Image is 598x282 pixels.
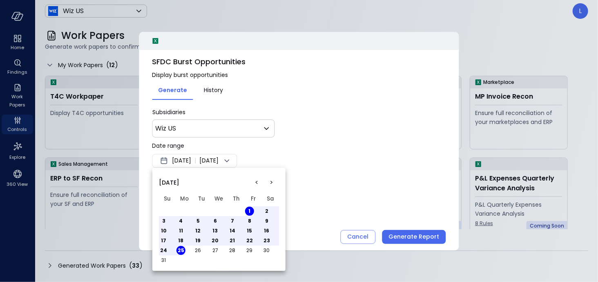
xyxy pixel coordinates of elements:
button: Thursday, August 28th, 2025 [228,246,237,255]
button: Friday, August 15th, 2025, selected [245,226,254,235]
button: Friday, August 22nd, 2025, selected [245,236,254,245]
th: Wednesday [210,192,228,206]
th: Thursday [228,192,245,206]
button: Thursday, August 7th, 2025, selected [228,217,237,226]
th: Tuesday [193,192,210,206]
button: Sunday, August 10th, 2025, selected [159,226,168,235]
span: [DATE] [159,178,179,187]
button: Tuesday, August 26th, 2025 [194,246,203,255]
button: Sunday, August 31st, 2025 [159,256,168,265]
button: Tuesday, August 5th, 2025, selected [194,217,203,226]
button: Monday, August 11th, 2025, selected [176,226,185,235]
button: Saturday, August 16th, 2025, selected [262,226,271,235]
button: Sunday, August 24th, 2025, selected [159,246,168,255]
button: Go to the Next Month [264,175,279,190]
th: Monday [176,192,193,206]
button: Friday, August 8th, 2025, selected [245,217,254,226]
button: Wednesday, August 20th, 2025, selected [211,236,220,245]
th: Sunday [159,192,176,206]
button: Go to the Previous Month [250,175,264,190]
button: Thursday, August 14th, 2025, selected [228,226,237,235]
button: Friday, August 1st, 2025, selected [245,207,254,216]
button: Sunday, August 17th, 2025, selected [159,236,168,245]
button: Monday, August 18th, 2025, selected [176,236,185,245]
button: Tuesday, August 19th, 2025, selected [194,236,203,245]
button: Tuesday, August 12th, 2025, selected [194,226,203,235]
table: August 2025 [159,192,279,265]
button: Monday, August 4th, 2025, selected [176,217,185,226]
button: Saturday, August 2nd, 2025, selected [262,207,271,216]
button: Friday, August 29th, 2025 [245,246,254,255]
button: Wednesday, August 27th, 2025 [211,246,220,255]
th: Saturday [262,192,279,206]
button: Wednesday, August 13th, 2025, selected [211,226,220,235]
button: Wednesday, August 6th, 2025, selected [211,217,220,226]
button: Sunday, August 3rd, 2025, selected [159,217,168,226]
th: Friday [245,192,262,206]
button: Thursday, August 21st, 2025, selected [228,236,237,245]
button: Today, Monday, August 25th, 2025, selected [176,246,185,255]
button: Saturday, August 30th, 2025 [262,246,271,255]
button: Saturday, August 9th, 2025, selected [262,217,271,226]
button: Saturday, August 23rd, 2025, selected [262,236,271,245]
